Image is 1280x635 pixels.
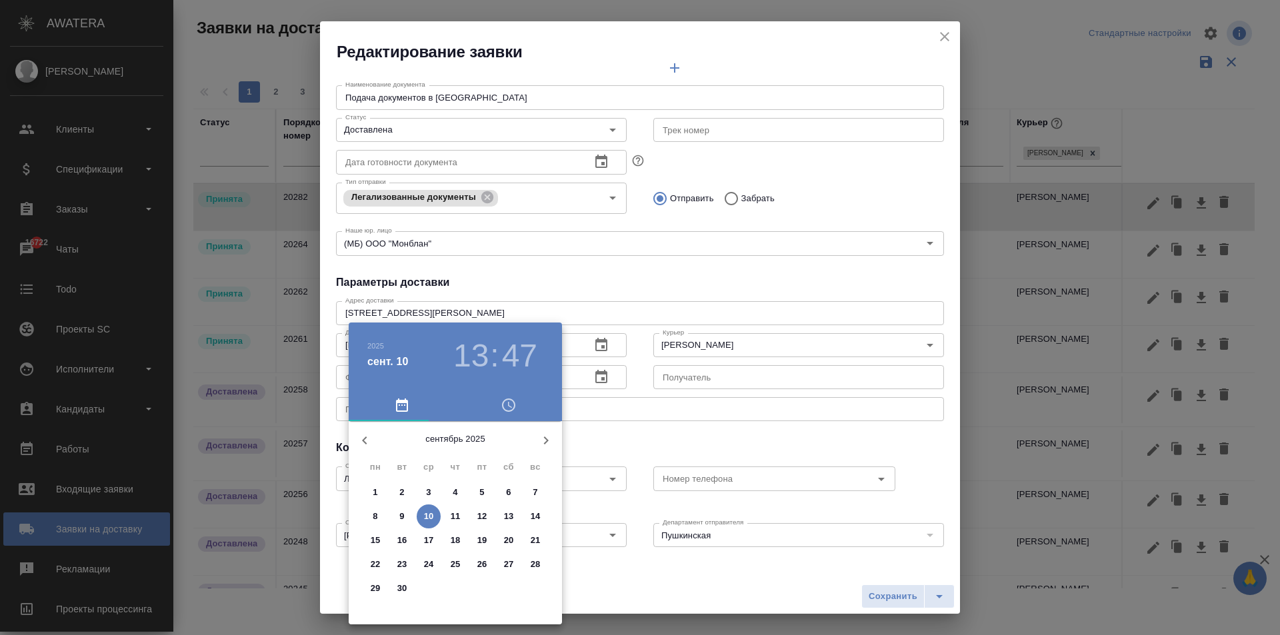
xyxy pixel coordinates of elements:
p: 13 [504,510,514,523]
button: 28 [523,552,547,576]
p: 14 [531,510,541,523]
span: вт [390,460,414,474]
p: 23 [397,558,407,571]
p: 2 [399,486,404,499]
button: 13 [497,504,521,528]
span: вс [523,460,547,474]
button: 8 [363,504,387,528]
p: 6 [506,486,511,499]
p: 5 [479,486,484,499]
button: 17 [417,528,441,552]
h3: : [490,337,499,374]
button: 26 [470,552,494,576]
p: 16 [397,534,407,547]
button: 24 [417,552,441,576]
p: 29 [371,582,381,595]
button: 18 [443,528,467,552]
p: 1 [373,486,377,499]
button: 7 [523,480,547,504]
button: 22 [363,552,387,576]
p: 9 [399,510,404,523]
p: 28 [531,558,541,571]
button: 21 [523,528,547,552]
button: 25 [443,552,467,576]
button: 9 [390,504,414,528]
p: 19 [477,534,487,547]
p: сентябрь 2025 [381,432,530,446]
p: 25 [451,558,461,571]
p: 12 [477,510,487,523]
p: 4 [453,486,457,499]
button: 27 [497,552,521,576]
button: 19 [470,528,494,552]
button: 16 [390,528,414,552]
button: 5 [470,480,494,504]
button: 2 [390,480,414,504]
p: 24 [424,558,434,571]
button: 11 [443,504,467,528]
p: 11 [451,510,461,523]
button: сент. 10 [367,354,409,370]
p: 22 [371,558,381,571]
p: 8 [373,510,377,523]
button: 4 [443,480,467,504]
p: 18 [451,534,461,547]
p: 17 [424,534,434,547]
p: 20 [504,534,514,547]
span: чт [443,460,467,474]
p: 21 [531,534,541,547]
button: 3 [417,480,441,504]
p: 27 [504,558,514,571]
button: 12 [470,504,494,528]
button: 2025 [367,342,384,350]
p: 15 [371,534,381,547]
button: 29 [363,576,387,600]
button: 6 [497,480,521,504]
span: сб [497,460,521,474]
span: пт [470,460,494,474]
p: 30 [397,582,407,595]
button: 10 [417,504,441,528]
button: 20 [497,528,521,552]
button: 14 [523,504,547,528]
button: 13 [453,337,489,374]
p: 10 [424,510,434,523]
button: 23 [390,552,414,576]
p: 26 [477,558,487,571]
p: 3 [426,486,431,499]
button: 15 [363,528,387,552]
span: ср [417,460,441,474]
button: 47 [502,337,537,374]
button: 30 [390,576,414,600]
span: пн [363,460,387,474]
p: 7 [533,486,537,499]
button: 1 [363,480,387,504]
